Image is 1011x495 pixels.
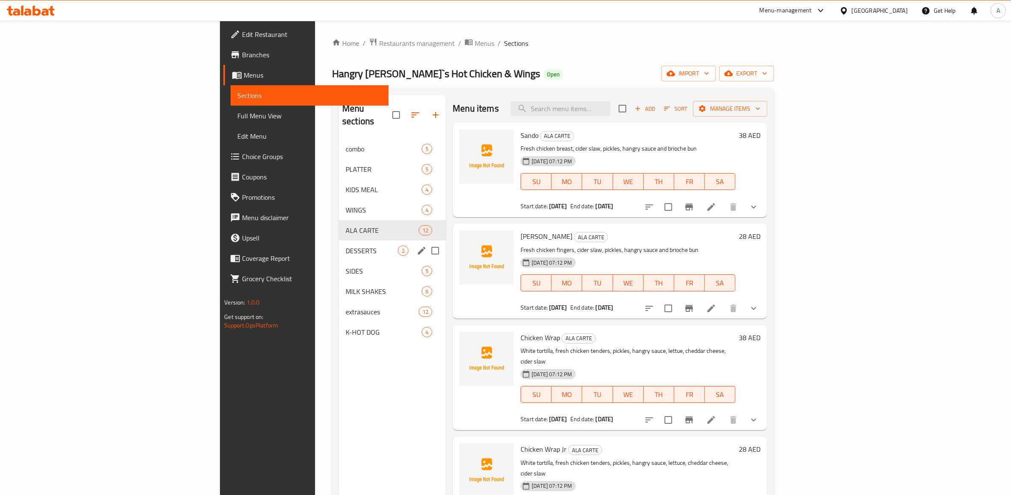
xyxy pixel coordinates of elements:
a: Edit Restaurant [223,24,389,45]
div: items [422,185,432,195]
span: SA [708,277,732,289]
nav: Menu sections [339,135,446,346]
svg: Show Choices [749,303,759,313]
span: TH [647,176,671,188]
button: WE [613,386,644,403]
span: Select to update [659,299,677,317]
span: Coupons [242,172,382,182]
b: [DATE] [596,302,614,313]
span: Sections [504,38,528,48]
button: TU [582,386,613,403]
a: Upsell [223,228,389,248]
div: items [422,286,432,296]
div: K-HOT DOG4 [339,322,446,342]
div: Open [544,70,563,80]
span: Manage items [700,103,760,114]
span: Version: [224,297,245,308]
div: PLATTER5 [339,159,446,179]
button: TU [582,274,613,291]
span: Grocery Checklist [242,274,382,284]
button: sort-choices [639,410,659,430]
span: Coverage Report [242,253,382,263]
div: items [422,205,432,215]
span: FR [678,389,701,401]
div: ALA CARTE [568,445,602,455]
span: Chicken Wrap [521,331,560,344]
span: ALA CARTE [562,333,595,343]
button: Branch-specific-item [679,298,699,319]
div: ALA CARTE [346,225,419,235]
button: WE [613,274,644,291]
span: SIDES [346,266,422,276]
b: [DATE] [596,201,614,212]
button: delete [723,298,743,319]
a: Promotions [223,187,389,207]
div: ALA CARTE [540,131,574,141]
img: Chicken Wrap [459,332,514,386]
span: FR [678,277,701,289]
button: FR [674,274,705,291]
span: 12 [419,308,432,316]
p: White tortilla, fresh chicken tenders, pickles, hangry sauce, lettue, cheddar cheese, cider slaw [521,346,735,367]
span: 1.0.0 [246,297,259,308]
span: Open [544,71,563,78]
h6: 38 AED [739,129,760,141]
span: Menus [475,38,494,48]
div: DESSERTS2edit [339,241,446,261]
button: export [719,66,774,81]
button: show more [743,298,764,319]
b: [DATE] [549,414,567,425]
span: Select all sections [387,106,405,124]
div: items [419,307,432,317]
span: Sort items [659,102,693,115]
div: ALA CARTE [562,333,596,344]
div: MILK SHAKES [346,286,422,296]
a: Coupons [223,167,389,187]
span: WE [617,277,640,289]
button: Sort [662,102,690,115]
a: Menus [223,65,389,85]
div: items [422,266,432,276]
span: Select section [614,100,631,117]
span: SA [708,176,732,188]
span: Start date: [521,302,548,313]
span: WE [617,389,640,401]
span: Branches [242,50,382,60]
button: import [662,66,716,81]
a: Edit menu item [706,202,716,212]
span: 5 [422,267,432,275]
span: SU [524,176,548,188]
span: TU [586,277,609,289]
span: PLATTER [346,164,422,174]
span: ALA CARTE [574,232,608,242]
span: DESSERTS [346,246,398,256]
span: Edit Menu [237,131,382,141]
button: SA [705,386,735,403]
button: Add section [425,105,446,125]
button: FR [674,173,705,190]
img: Sando Jr [459,230,514,285]
button: TH [644,386,674,403]
span: Full Menu View [237,111,382,121]
span: Sort [664,104,687,114]
span: SU [524,389,548,401]
span: Sections [237,90,382,101]
p: Fresh chicken fingers, cider slaw, pickles, hangry sauce and brioche bun [521,245,735,255]
button: edit [415,244,428,257]
span: MO [555,389,579,401]
span: Select to update [659,198,677,216]
a: Branches [223,45,389,65]
a: Coverage Report [223,248,389,268]
div: combo5 [339,139,446,159]
p: White tortilla, fresh chicken tenders, pickles, hangry sauce, lettuce, cheddar cheese, cider slaw [521,458,735,479]
span: Menus [244,70,382,80]
button: delete [723,410,743,430]
div: extrasauces12 [339,302,446,322]
div: KIDS MEAL4 [339,179,446,200]
span: 12 [419,227,432,235]
button: MO [552,274,582,291]
button: SU [521,274,552,291]
span: 4 [422,328,432,336]
span: Sort sections [405,105,425,125]
button: sort-choices [639,197,659,217]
